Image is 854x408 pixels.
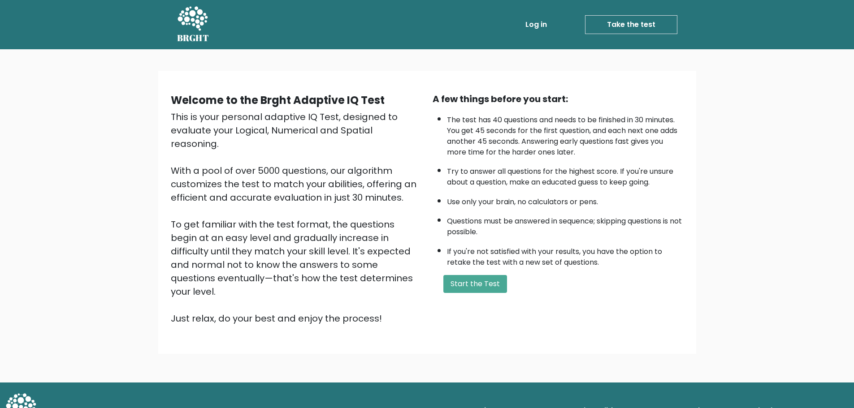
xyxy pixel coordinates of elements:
[447,162,684,188] li: Try to answer all questions for the highest score. If you're unsure about a question, make an edu...
[447,211,684,237] li: Questions must be answered in sequence; skipping questions is not possible.
[171,93,385,107] b: Welcome to the Brght Adaptive IQ Test
[447,242,684,268] li: If you're not satisfied with your results, you have the option to retake the test with a new set ...
[585,15,677,34] a: Take the test
[433,92,684,106] div: A few things before you start:
[447,192,684,207] li: Use only your brain, no calculators or pens.
[447,110,684,158] li: The test has 40 questions and needs to be finished in 30 minutes. You get 45 seconds for the firs...
[443,275,507,293] button: Start the Test
[177,33,209,43] h5: BRGHT
[171,110,422,325] div: This is your personal adaptive IQ Test, designed to evaluate your Logical, Numerical and Spatial ...
[177,4,209,46] a: BRGHT
[522,16,551,34] a: Log in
